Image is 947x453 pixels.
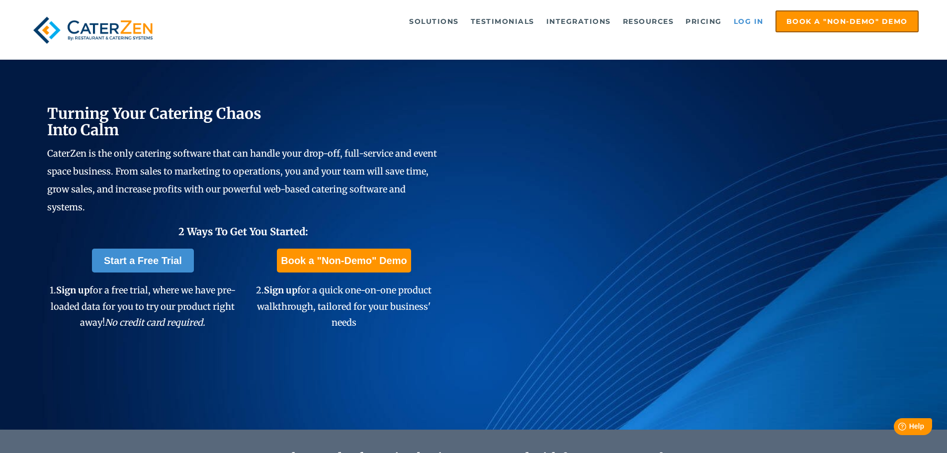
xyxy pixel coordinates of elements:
[681,11,727,31] a: Pricing
[47,104,261,139] span: Turning Your Catering Chaos Into Calm
[466,11,539,31] a: Testimonials
[28,10,158,50] img: caterzen
[105,317,205,328] em: No credit card required.
[775,10,919,32] a: Book a "Non-Demo" Demo
[47,148,437,213] span: CaterZen is the only catering software that can handle your drop-off, full-service and event spac...
[618,11,679,31] a: Resources
[541,11,616,31] a: Integrations
[264,284,297,296] span: Sign up
[180,10,919,32] div: Navigation Menu
[92,249,194,272] a: Start a Free Trial
[404,11,464,31] a: Solutions
[56,284,89,296] span: Sign up
[859,414,936,442] iframe: Help widget launcher
[729,11,769,31] a: Log in
[50,284,236,328] span: 1. for a free trial, where we have pre-loaded data for you to try our product right away!
[178,225,308,238] span: 2 Ways To Get You Started:
[277,249,411,272] a: Book a "Non-Demo" Demo
[256,284,431,328] span: 2. for a quick one-on-one product walkthrough, tailored for your business' needs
